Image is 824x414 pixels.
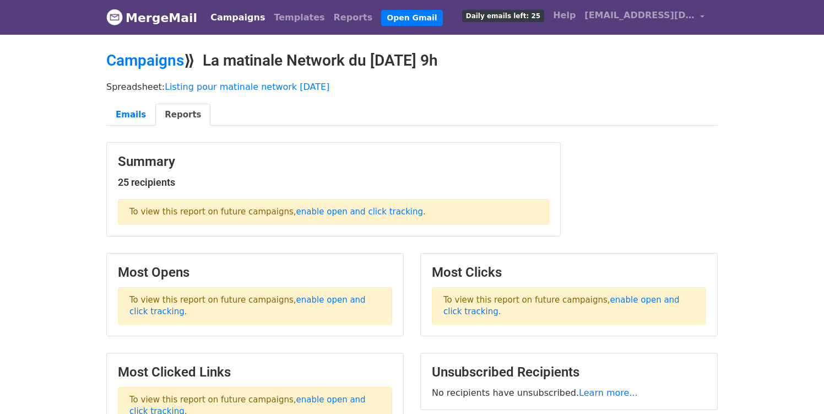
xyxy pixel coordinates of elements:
[443,295,680,316] a: enable open and click tracking
[165,82,329,92] a: Listing pour matinale network [DATE]
[106,51,184,69] a: Campaigns
[584,9,695,22] span: [EMAIL_ADDRESS][DOMAIN_NAME]
[329,7,377,29] a: Reports
[269,7,329,29] a: Templates
[129,295,366,316] a: enable open and click tracking
[106,81,718,93] p: Spreadsheet:
[118,154,549,170] h3: Summary
[206,7,269,29] a: Campaigns
[458,4,549,26] a: Daily emails left: 25
[118,199,549,225] p: To view this report on future campaigns, .
[432,364,706,380] h3: Unsubscribed Recipients
[462,10,544,22] span: Daily emails left: 25
[118,176,549,189] h5: 25 recipients
[432,287,706,325] p: To view this report on future campaigns, .
[579,388,638,398] a: Learn more...
[118,287,392,325] p: To view this report on future campaigns, .
[106,6,197,29] a: MergeMail
[106,104,155,126] a: Emails
[155,104,210,126] a: Reports
[118,265,392,281] h3: Most Opens
[106,51,718,70] h2: ⟫ La matinale Network du [DATE] 9h
[118,364,392,380] h3: Most Clicked Links
[432,387,706,399] p: No recipients have unsubscribed.
[432,265,706,281] h3: Most Clicks
[549,4,580,26] a: Help
[296,207,423,217] a: enable open and click tracking
[381,10,442,26] a: Open Gmail
[580,4,709,30] a: [EMAIL_ADDRESS][DOMAIN_NAME]
[106,9,123,25] img: MergeMail logo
